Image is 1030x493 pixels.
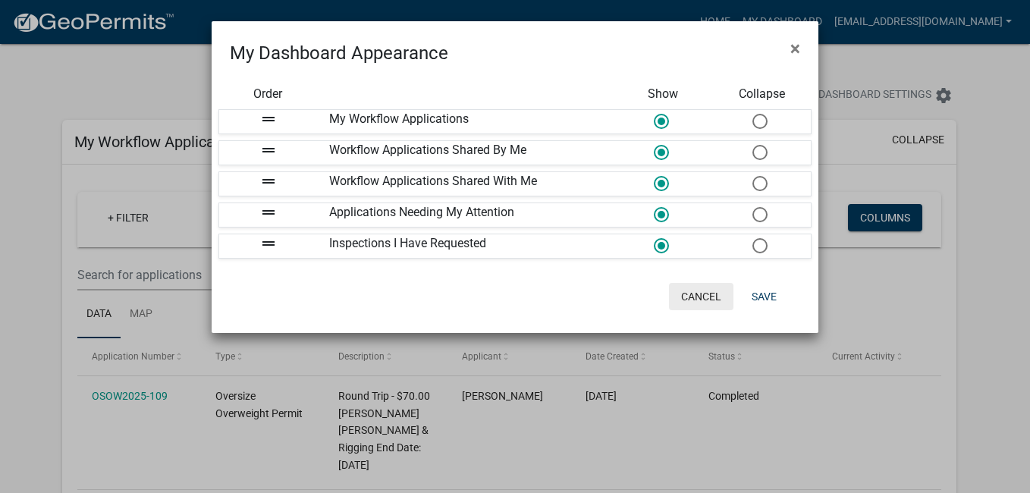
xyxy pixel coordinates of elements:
button: Cancel [669,283,733,310]
div: Workflow Applications Shared With Me [318,172,614,196]
div: Collapse [713,85,812,103]
i: drag_handle [259,110,278,128]
div: Order [218,85,317,103]
div: My Workflow Applications [318,110,614,133]
i: drag_handle [259,141,278,159]
i: drag_handle [259,234,278,253]
button: Close [778,27,812,70]
div: Show [614,85,712,103]
i: drag_handle [259,172,278,190]
div: Inspections I Have Requested [318,234,614,258]
div: Workflow Applications Shared By Me [318,141,614,165]
div: Applications Needing My Attention [318,203,614,227]
button: Save [740,283,789,310]
i: drag_handle [259,203,278,221]
span: × [790,38,800,59]
h4: My Dashboard Appearance [230,39,448,67]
